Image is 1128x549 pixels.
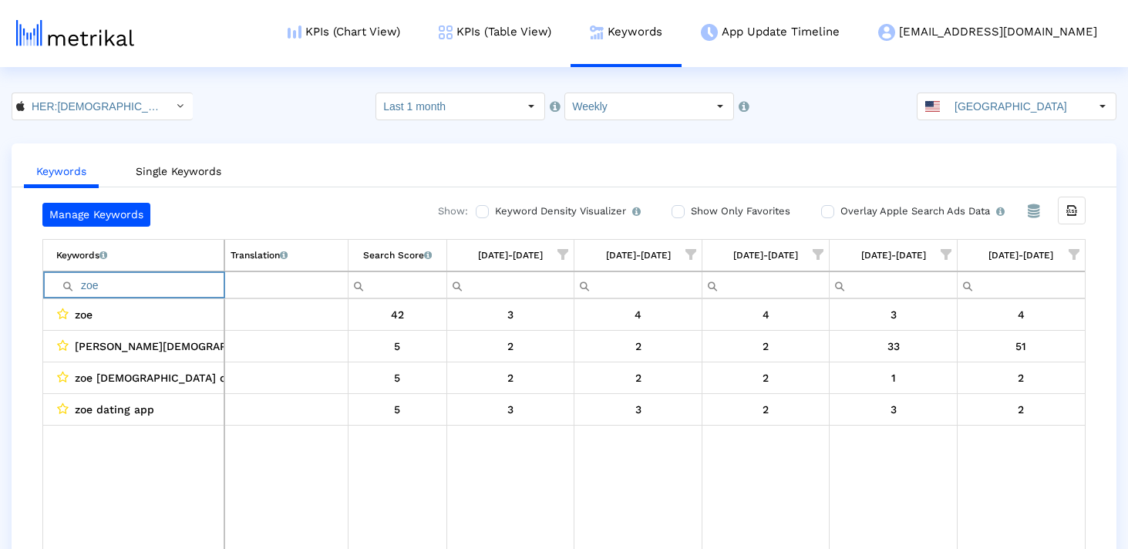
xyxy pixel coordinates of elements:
[354,399,441,419] div: 5
[957,240,1085,271] td: Column 09/07/25-09/13/25
[453,305,569,325] div: 8/16/25
[702,240,830,271] td: Column 08/24/25-08/30/25
[167,93,193,120] div: Select
[835,368,951,388] div: 9/6/25
[574,271,702,298] td: Filter cell
[733,245,798,265] div: [DATE]-[DATE]
[837,203,1005,220] label: Overlay Apple Search Ads Data
[702,272,830,298] input: Filter cell
[701,24,718,41] img: app-update-menu-icon.png
[423,203,468,227] div: Show:
[56,272,224,298] input: Filter cell
[590,25,604,39] img: keywords.png
[446,240,574,271] td: Column 08/10/25-08/16/25
[349,272,446,298] input: Filter cell
[687,203,790,220] label: Show Only Favorites
[16,20,134,46] img: metrical-logo-light.png
[574,272,702,298] input: Filter cell
[708,399,824,419] div: 8/30/25
[830,271,958,298] td: Filter cell
[580,336,696,356] div: 8/23/25
[288,25,301,39] img: kpi-chart-menu-icon.png
[1069,249,1079,260] span: Show filter options for column '09/07/25-09/13/25'
[606,245,671,265] div: [DATE]-[DATE]
[478,245,543,265] div: [DATE]-[DATE]
[354,336,441,356] div: 5
[43,271,224,298] td: Filter cell
[24,157,99,188] a: Keywords
[75,336,320,356] span: [PERSON_NAME][DEMOGRAPHIC_DATA] dating
[708,336,824,356] div: 8/30/25
[354,305,441,325] div: 42
[830,240,958,271] td: Column 08/31/25-09/06/25
[75,368,254,388] span: zoe [DEMOGRAPHIC_DATA] dating
[348,271,446,298] td: Filter cell
[878,24,895,41] img: my-account-menu-icon.png
[835,305,951,325] div: 9/6/25
[75,399,154,419] span: zoe dating app
[446,271,574,298] td: Filter cell
[439,25,453,39] img: kpi-table-menu-icon.png
[1058,197,1086,224] div: Export all data
[580,368,696,388] div: 8/23/25
[225,272,348,298] input: Filter cell
[988,245,1053,265] div: [DATE]-[DATE]
[42,203,150,227] a: Manage Keywords
[453,368,569,388] div: 8/16/25
[941,249,951,260] span: Show filter options for column '08/31/25-09/06/25'
[830,272,957,298] input: Filter cell
[447,272,574,298] input: Filter cell
[574,240,702,271] td: Column 08/17/25-08/23/25
[708,305,824,325] div: 8/30/25
[491,203,641,220] label: Keyword Density Visualizer
[453,336,569,356] div: 8/16/25
[835,336,951,356] div: 9/6/25
[861,245,926,265] div: [DATE]-[DATE]
[958,272,1085,298] input: Filter cell
[580,305,696,325] div: 8/23/25
[963,399,1079,419] div: 9/13/25
[707,93,733,120] div: Select
[963,305,1079,325] div: 9/13/25
[224,271,348,298] td: Filter cell
[957,271,1085,298] td: Filter cell
[453,399,569,419] div: 8/16/25
[43,240,224,271] td: Column Keyword
[348,240,446,271] td: Column Search Score
[231,245,288,265] div: Translation
[224,240,348,271] td: Column Translation
[685,249,696,260] span: Show filter options for column '08/17/25-08/23/25'
[963,368,1079,388] div: 9/13/25
[580,399,696,419] div: 8/23/25
[835,399,951,419] div: 9/6/25
[354,368,441,388] div: 5
[56,245,107,265] div: Keywords
[1089,93,1116,120] div: Select
[557,249,568,260] span: Show filter options for column '08/10/25-08/16/25'
[123,157,234,186] a: Single Keywords
[363,245,432,265] div: Search Score
[702,271,830,298] td: Filter cell
[813,249,823,260] span: Show filter options for column '08/24/25-08/30/25'
[963,336,1079,356] div: 9/13/25
[708,368,824,388] div: 8/30/25
[75,305,93,325] span: zoe
[518,93,544,120] div: Select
